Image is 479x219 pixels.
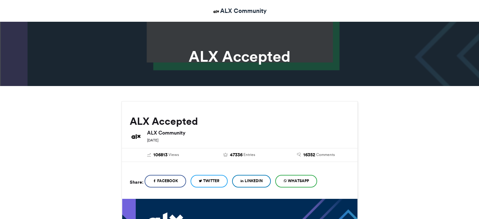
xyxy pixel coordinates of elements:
[147,138,158,142] small: [DATE]
[65,49,414,64] h1: ALX Accepted
[168,152,179,158] span: Views
[191,175,228,187] a: Twitter
[130,178,143,186] h5: Share:
[145,175,186,187] a: Facebook
[130,130,142,143] img: ALX Community
[130,152,197,158] a: 106813 Views
[232,175,271,187] a: LinkedIn
[212,8,220,15] img: ALX Community
[206,152,273,158] a: 47336 Entries
[275,175,317,187] a: WhatsApp
[316,152,335,158] span: Comments
[288,178,309,184] span: WhatsApp
[303,152,315,158] span: 16352
[153,152,168,158] span: 106813
[157,178,178,184] span: Facebook
[130,116,350,127] h2: ALX Accepted
[212,6,267,15] a: ALX Community
[282,152,350,158] a: 16352 Comments
[147,130,350,135] h6: ALX Community
[230,152,242,158] span: 47336
[203,178,220,184] span: Twitter
[245,178,263,184] span: LinkedIn
[243,152,255,158] span: Entries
